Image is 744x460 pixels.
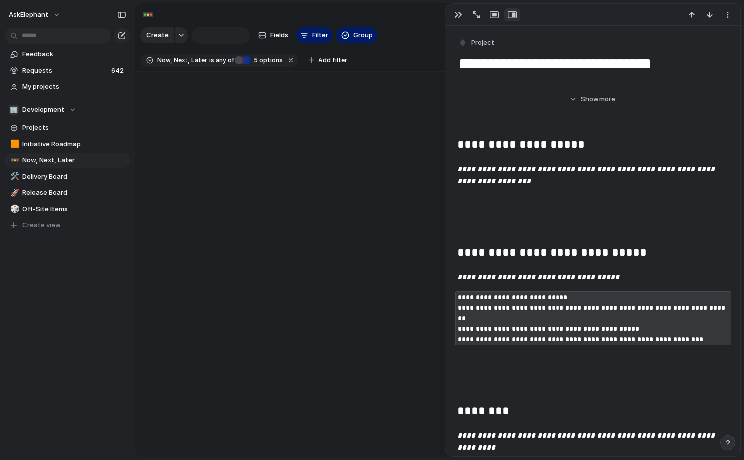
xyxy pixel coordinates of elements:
button: Project [456,36,497,50]
span: Project [471,38,494,48]
span: Add filter [318,56,347,65]
span: Requests [22,66,108,76]
span: Filter [312,30,328,40]
div: 🏢 [9,105,19,115]
div: 🚀 [10,187,17,199]
button: 🚥 [140,7,156,23]
button: Add filter [303,53,353,67]
span: Create view [22,220,61,230]
div: 🎲 [10,203,17,215]
button: 🏢Development [5,102,130,117]
button: Fields [254,27,292,43]
span: Feedback [22,49,126,59]
span: AskElephant [9,10,48,20]
span: is [209,56,214,65]
span: Development [22,105,64,115]
a: 🚥Now, Next, Later [5,153,130,168]
button: 🚥 [9,155,19,165]
div: 🚥 [142,8,153,21]
button: AskElephant [4,7,66,23]
a: Projects [5,120,130,135]
button: Create [140,27,174,43]
button: isany of [207,55,236,66]
div: 🚥 [10,155,17,166]
button: Filter [296,27,332,43]
span: options [251,56,283,65]
span: Initiative Roadmap [22,139,126,149]
span: Now, Next, Later [157,56,207,65]
span: Fields [270,30,288,40]
a: Requests642 [5,63,130,78]
button: Group [336,27,377,43]
button: 🚀 [9,188,19,198]
button: Showmore [457,90,728,108]
span: more [599,94,615,104]
a: 🎲Off-Site Items [5,202,130,217]
span: My projects [22,82,126,92]
div: 🟧 [10,138,17,150]
span: Create [146,30,169,40]
span: Delivery Board [22,172,126,182]
span: Release Board [22,188,126,198]
span: any of [214,56,234,65]
span: Now, Next, Later [22,155,126,165]
button: Create view [5,218,130,232]
div: 🛠️ [10,171,17,182]
span: 642 [111,66,126,76]
button: 🛠️ [9,172,19,182]
a: 🛠️Delivery Board [5,169,130,184]
button: 🟧 [9,139,19,149]
span: Group [353,30,372,40]
a: 🚀Release Board [5,185,130,200]
a: My projects [5,79,130,94]
span: Off-Site Items [22,204,126,214]
button: 5 options [235,55,285,66]
button: 🎲 [9,204,19,214]
span: Show [581,94,599,104]
span: 5 [251,56,259,64]
a: 🟧Initiative Roadmap [5,137,130,152]
a: Feedback [5,47,130,62]
span: Projects [22,123,126,133]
